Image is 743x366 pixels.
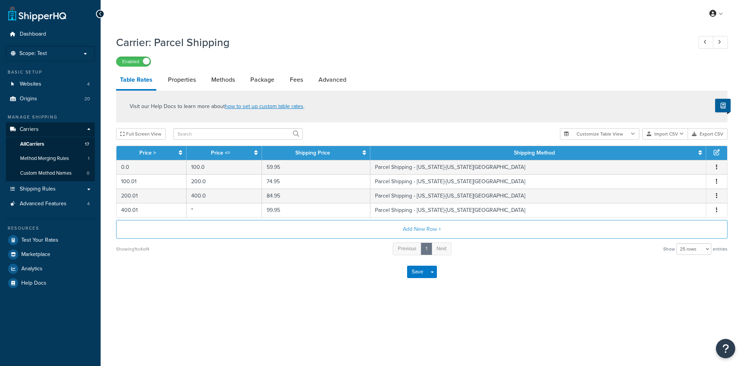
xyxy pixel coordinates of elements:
[295,149,330,157] a: Shipping Price
[6,137,95,151] a: AllCarriers17
[286,70,307,89] a: Fees
[6,122,95,137] a: Carriers
[20,96,37,102] span: Origins
[187,174,262,189] td: 200.0
[398,245,416,252] span: Previous
[225,102,303,110] a: how to set up custom table rates
[6,114,95,120] div: Manage Shipping
[370,189,706,203] td: Parcel Shipping - [US_STATE]-[US_STATE][GEOGRAPHIC_DATA]
[20,81,41,88] span: Websites
[715,99,731,112] button: Show Help Docs
[642,128,688,140] button: Import CSV
[207,70,239,89] a: Methods
[663,244,675,254] span: Show
[88,155,89,162] span: 1
[262,189,370,203] td: 84.95
[116,244,149,254] div: Showing 1 to 4 of 4
[6,151,95,166] a: Method Merging Rules1
[116,160,187,174] td: 0.0
[85,141,89,148] span: 17
[6,225,95,232] div: Resources
[116,189,187,203] td: 200.01
[116,70,156,91] a: Table Rates
[6,197,95,211] a: Advanced Features4
[87,170,89,177] span: 0
[116,57,151,66] label: Enabled
[716,339,735,358] button: Open Resource Center
[6,233,95,247] a: Test Your Rates
[560,128,639,140] button: Customize Table View
[20,141,44,148] span: All Carriers
[84,96,90,102] span: 20
[20,126,39,133] span: Carriers
[370,160,706,174] td: Parcel Shipping - [US_STATE]-[US_STATE][GEOGRAPHIC_DATA]
[164,70,200,89] a: Properties
[116,220,728,239] button: Add New Row +
[370,174,706,189] td: Parcel Shipping - [US_STATE]-[US_STATE][GEOGRAPHIC_DATA]
[116,35,684,50] h1: Carrier: Parcel Shipping
[187,189,262,203] td: 400.0
[370,203,706,217] td: Parcel Shipping - [US_STATE]-[US_STATE][GEOGRAPHIC_DATA]
[21,237,58,244] span: Test Your Rates
[6,262,95,276] a: Analytics
[514,149,555,157] a: Shipping Method
[6,166,95,180] a: Custom Method Names0
[6,166,95,180] li: Custom Method Names
[173,128,303,140] input: Search
[211,149,230,157] a: Price <=
[21,266,43,272] span: Analytics
[20,155,69,162] span: Method Merging Rules
[139,149,156,157] a: Price >
[116,174,187,189] td: 100.01
[20,186,56,192] span: Shipping Rules
[87,81,90,88] span: 4
[6,276,95,290] a: Help Docs
[437,245,447,252] span: Next
[21,280,46,287] span: Help Docs
[116,203,187,217] td: 400.01
[698,36,714,49] a: Previous Record
[688,128,728,140] button: Export CSV
[116,128,166,140] button: Full Screen View
[6,92,95,106] a: Origins20
[6,77,95,91] a: Websites4
[6,122,95,181] li: Carriers
[262,203,370,217] td: 99.95
[6,247,95,261] a: Marketplace
[20,170,72,177] span: Custom Method Names
[393,242,421,255] a: Previous
[6,182,95,196] a: Shipping Rules
[6,69,95,76] div: Basic Setup
[6,197,95,211] li: Advanced Features
[6,92,95,106] li: Origins
[407,266,428,278] button: Save
[713,244,728,254] span: entries
[19,50,47,57] span: Scope: Test
[6,77,95,91] li: Websites
[130,102,305,111] p: Visit our Help Docs to learn more about .
[262,160,370,174] td: 59.95
[20,31,46,38] span: Dashboard
[421,242,432,255] a: 1
[315,70,350,89] a: Advanced
[6,27,95,41] a: Dashboard
[21,251,50,258] span: Marketplace
[713,36,728,49] a: Next Record
[20,201,67,207] span: Advanced Features
[431,242,452,255] a: Next
[247,70,278,89] a: Package
[187,160,262,174] td: 100.0
[87,201,90,207] span: 4
[262,174,370,189] td: 74.95
[6,151,95,166] li: Method Merging Rules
